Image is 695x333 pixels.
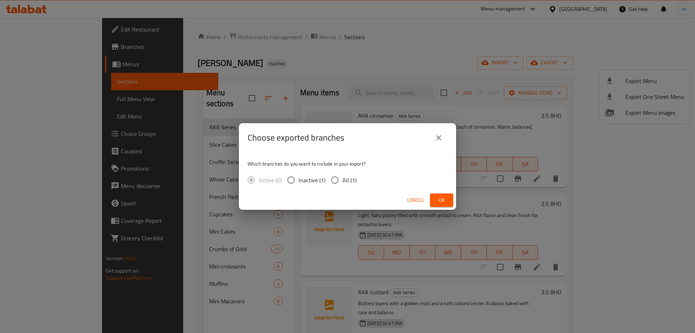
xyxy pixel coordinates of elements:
button: Ok [430,193,453,207]
p: Which branches do you want to include in your export? [248,160,447,167]
span: All (1) [342,176,357,184]
h2: Choose exported branches [248,132,344,143]
span: Active (0) [259,176,282,184]
button: close [430,129,447,146]
span: Inactive (1) [299,176,325,184]
span: Cancel [407,196,424,205]
button: Cancel [404,193,427,207]
span: Ok [436,196,447,205]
